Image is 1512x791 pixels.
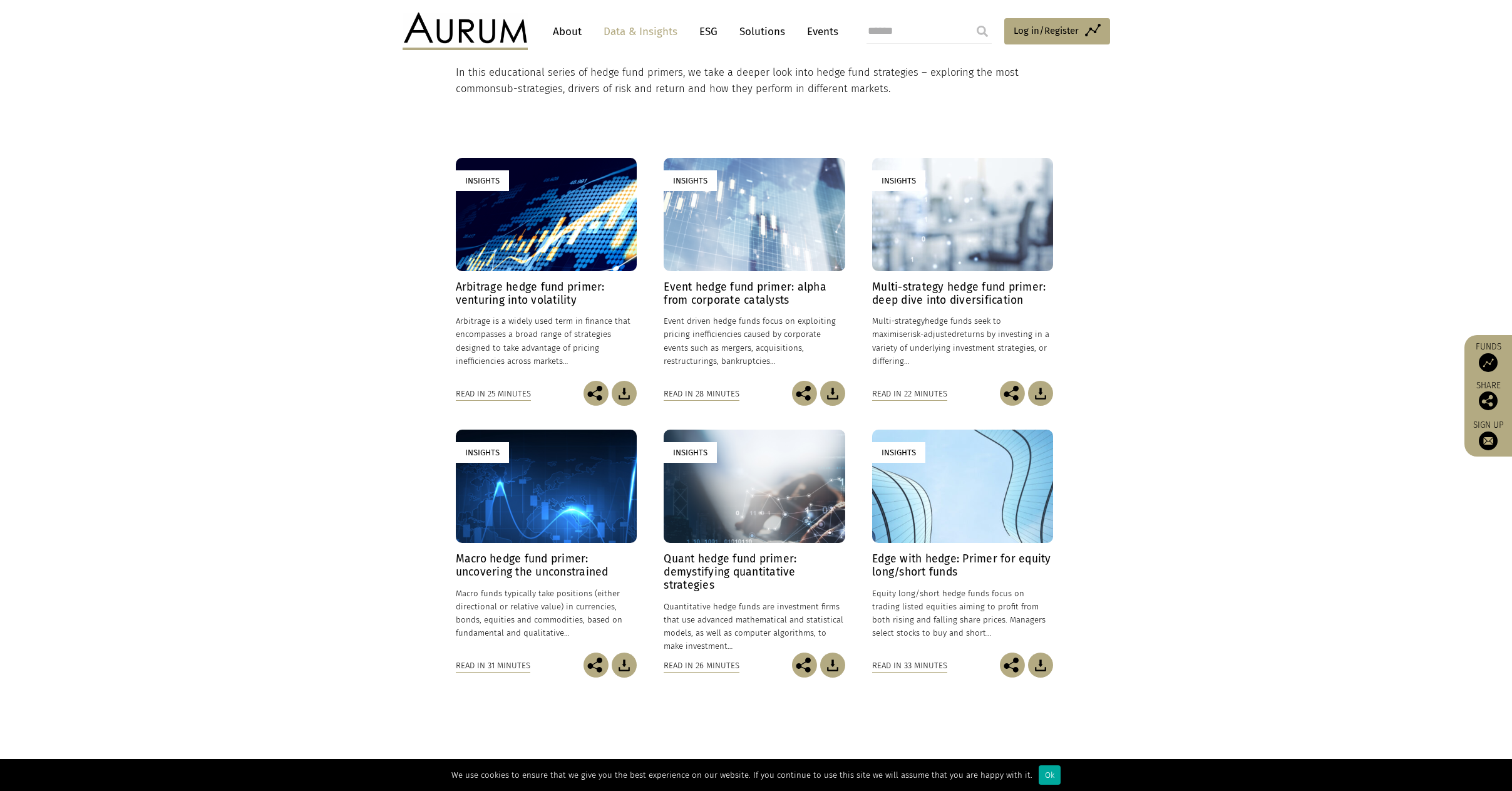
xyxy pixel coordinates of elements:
[872,170,925,191] div: Insights
[1471,420,1506,450] a: Sign up
[872,430,1053,653] a: Insights Edge with hedge: Primer for equity long/short funds Equity long/short hedge funds focus ...
[1000,653,1025,678] img: Share this post
[664,314,845,368] p: Event driven hedge funds focus on exploiting pricing inefficiencies caused by corporate events su...
[792,653,817,678] img: Share this post
[1014,23,1079,38] span: Log in/Register
[456,314,637,368] p: Arbitrage is a widely used term in finance that encompasses a broad range of strategies designed ...
[664,552,845,592] h4: Quant hedge fund primer: demystifying quantitative strategies
[664,442,717,463] div: Insights
[456,587,637,640] p: Macro funds typically take positions (either directional or relative value) in currencies, bonds,...
[456,170,509,191] div: Insights
[872,281,1053,307] h4: Multi-strategy hedge fund primer: deep dive into diversification
[907,329,957,339] span: risk-adjusted
[872,442,925,463] div: Insights
[597,20,684,43] a: Data & Insights
[456,281,637,307] h4: Arbitrage hedge fund primer: venturing into volatility
[1028,381,1053,406] img: Download Article
[872,158,1053,381] a: Insights Multi-strategy hedge fund primer: deep dive into diversification Multi-strategyhedge fun...
[664,659,739,673] div: Read in 26 minutes
[664,281,845,307] h4: Event hedge fund primer: alpha from corporate catalysts
[664,600,845,653] p: Quantitative hedge funds are investment firms that use advanced mathematical and statistical mode...
[801,20,838,43] a: Events
[970,19,995,44] input: Submit
[456,387,531,401] div: Read in 25 minutes
[456,430,637,653] a: Insights Macro hedge fund primer: uncovering the unconstrained Macro funds typically take positio...
[820,653,845,678] img: Download Article
[664,430,845,653] a: Insights Quant hedge fund primer: demystifying quantitative strategies Quantitative hedge funds a...
[1479,432,1498,450] img: Sign up to our newsletter
[456,659,530,673] div: Read in 31 minutes
[584,653,609,678] img: Share this post
[792,381,817,406] img: Share this post
[496,83,563,95] span: sub-strategies
[820,381,845,406] img: Download Article
[1000,381,1025,406] img: Share this post
[872,552,1053,579] h4: Edge with hedge: Primer for equity long/short funds
[612,381,637,406] img: Download Article
[456,552,637,579] h4: Macro hedge fund primer: uncovering the unconstrained
[664,387,739,401] div: Read in 28 minutes
[664,170,717,191] div: Insights
[612,653,637,678] img: Download Article
[456,65,1054,98] p: In this educational series of hedge fund primers, we take a deeper look into hedge fund strategie...
[872,387,947,401] div: Read in 22 minutes
[693,20,724,43] a: ESG
[1028,653,1053,678] img: Download Article
[1004,18,1110,44] a: Log in/Register
[456,442,509,463] div: Insights
[872,314,1053,368] p: hedge funds seek to maximise returns by investing in a variety of underlying investment strategie...
[872,659,947,673] div: Read in 33 minutes
[1479,391,1498,410] img: Share this post
[872,587,1053,640] p: Equity long/short hedge funds focus on trading listed equities aiming to profit from both rising ...
[584,381,609,406] img: Share this post
[456,158,637,381] a: Insights Arbitrage hedge fund primer: venturing into volatility Arbitrage is a widely used term i...
[733,20,791,43] a: Solutions
[1471,341,1506,372] a: Funds
[664,158,845,381] a: Insights Event hedge fund primer: alpha from corporate catalysts Event driven hedge funds focus o...
[1471,381,1506,410] div: Share
[1039,765,1061,785] div: Ok
[872,316,925,326] span: Multi-strategy
[1479,353,1498,372] img: Access Funds
[403,13,528,50] img: Aurum
[547,20,588,43] a: About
